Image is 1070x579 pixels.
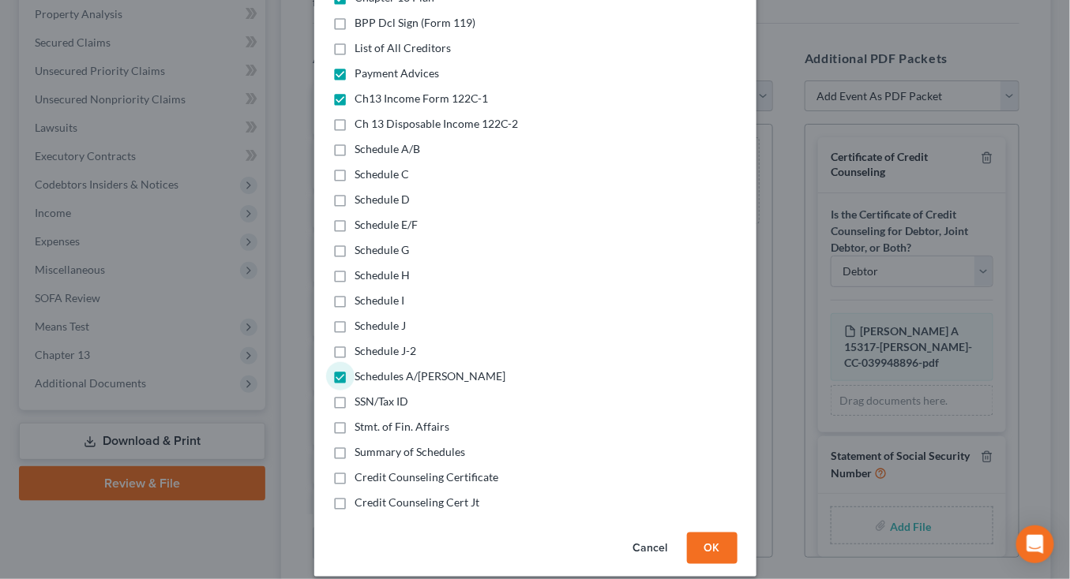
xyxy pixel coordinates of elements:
span: Stmt. of Fin. Affairs [355,420,450,433]
button: OK [687,532,738,564]
button: Cancel [621,532,681,564]
span: Schedule A/B [355,142,421,155]
span: Schedule C [355,167,410,181]
span: Schedule H [355,268,411,282]
span: Summary of Schedules [355,445,466,458]
span: Ch13 Income Form 122C-1 [355,92,489,105]
span: Schedule J-2 [355,344,417,357]
span: Schedule G [355,243,410,256]
span: Credit Counseling Cert Jt [355,495,480,509]
span: Schedules A/[PERSON_NAME] [355,369,506,383]
span: Schedule E/F [355,218,419,231]
span: Ch 13 Disposable Income 122C-2 [355,117,519,130]
span: Payment Advices [355,66,440,80]
span: BPP Dcl Sign (Form 119) [355,16,476,29]
span: Schedule J [355,319,407,332]
span: SSN/Tax ID [355,394,409,408]
div: Open Intercom Messenger [1016,525,1054,563]
span: List of All Creditors [355,41,452,54]
span: Credit Counseling Certificate [355,470,499,484]
span: Schedule D [355,192,411,206]
span: Schedule I [355,293,405,307]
